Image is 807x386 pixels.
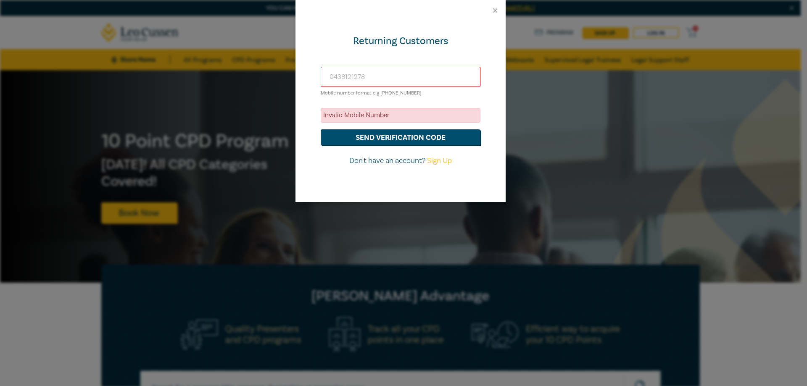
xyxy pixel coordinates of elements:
button: Close [491,7,499,14]
p: Don't have an account? [321,155,480,166]
a: Sign Up [427,156,452,165]
div: Invalid Mobile Number [321,108,480,123]
input: Enter email or Mobile number [321,67,480,87]
div: Returning Customers [321,34,480,48]
small: Mobile number format e.g [PHONE_NUMBER] [321,90,422,96]
button: send verification code [321,129,480,145]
